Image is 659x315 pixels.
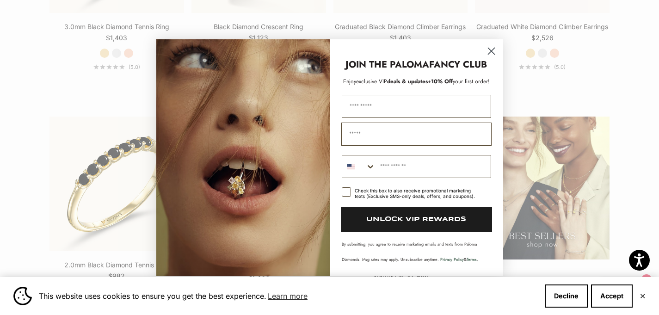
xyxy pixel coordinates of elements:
[376,155,491,178] input: Phone Number
[356,77,428,86] span: deals & updates
[266,289,309,303] a: Learn more
[343,77,356,86] span: Enjoy
[342,155,376,178] button: Search Countries
[13,287,32,305] img: Cookie banner
[347,163,355,170] img: United States
[356,77,387,86] span: exclusive VIP
[355,188,480,199] div: Check this box to also receive promotional marketing texts (Exclusive SMS-only deals, offers, and...
[156,39,330,276] img: Loading...
[545,284,588,308] button: Decline
[39,289,537,303] span: This website uses cookies to ensure you get the best experience.
[483,43,499,59] button: Close dialog
[345,58,429,71] strong: JOIN THE PALOMA
[440,256,478,262] span: & .
[640,293,646,299] button: Close
[342,95,491,118] input: First Name
[467,256,477,262] a: Terms
[341,207,492,232] button: UNLOCK VIP REWARDS
[429,58,487,71] strong: FANCY CLUB
[342,241,491,262] p: By submitting, you agree to receive marketing emails and texts from Paloma Diamonds. Msg rates ma...
[341,123,492,146] input: Email
[591,284,633,308] button: Accept
[440,256,464,262] a: Privacy Policy
[428,77,490,86] span: + your first order!
[431,77,453,86] span: 10% Off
